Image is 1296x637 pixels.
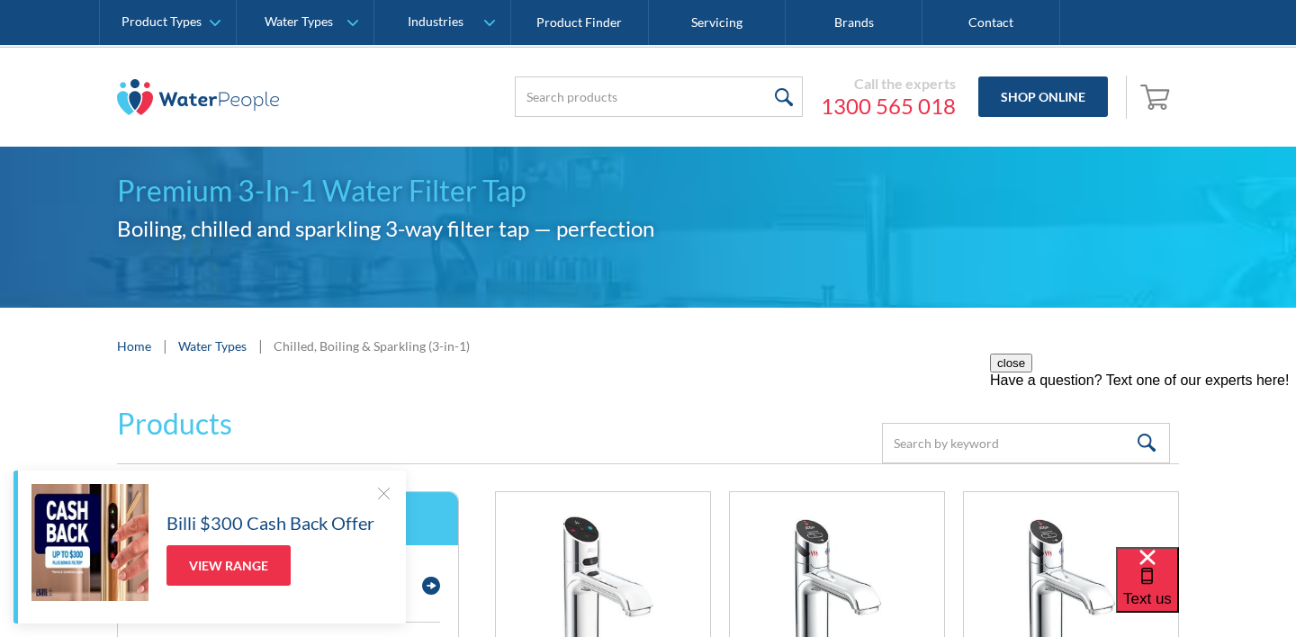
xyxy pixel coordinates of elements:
iframe: podium webchat widget bubble [1116,547,1296,637]
input: Search products [515,76,803,117]
a: Open empty cart [1136,76,1179,119]
input: Search by keyword [882,423,1170,463]
div: Water Types [265,14,333,30]
div: | [160,335,169,356]
iframe: podium webchat widget prompt [990,354,1296,570]
a: 1300 565 018 [821,93,956,120]
img: shopping cart [1140,82,1174,111]
h1: Premium 3-In-1 Water Filter Tap [117,169,1179,212]
a: Shop Online [978,76,1108,117]
div: Industries [408,14,463,30]
div: Chilled, Boiling & Sparkling (3-in-1) [274,336,470,355]
a: Water Types [178,336,247,355]
a: Home [117,336,151,355]
img: The Water People [117,79,279,115]
h2: Boiling, chilled and sparkling 3-way filter tap — perfection [117,212,1179,245]
div: Product Types [121,14,202,30]
div: Call the experts [821,75,956,93]
h2: Products [117,402,232,445]
img: Billi $300 Cash Back Offer [31,484,148,601]
a: View Range [166,545,291,586]
h5: Billi $300 Cash Back Offer [166,509,374,536]
div: | [256,335,265,356]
